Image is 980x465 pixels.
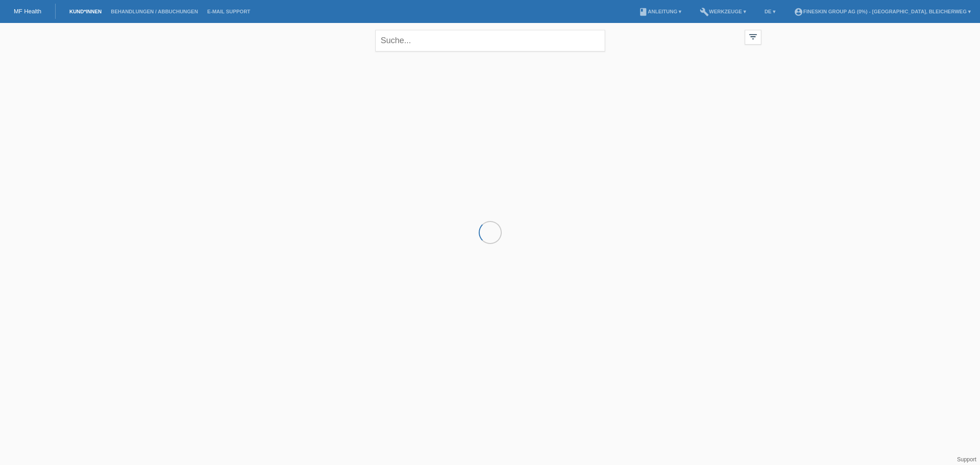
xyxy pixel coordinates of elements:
[106,9,203,14] a: Behandlungen / Abbuchungen
[957,456,976,463] a: Support
[794,7,803,17] i: account_circle
[203,9,255,14] a: E-Mail Support
[748,32,758,42] i: filter_list
[375,30,605,51] input: Suche...
[639,7,648,17] i: book
[65,9,106,14] a: Kund*innen
[634,9,686,14] a: bookAnleitung ▾
[789,9,975,14] a: account_circleFineSkin Group AG (0%) - [GEOGRAPHIC_DATA], Bleicherweg ▾
[14,8,41,15] a: MF Health
[695,9,751,14] a: buildWerkzeuge ▾
[700,7,709,17] i: build
[760,9,780,14] a: DE ▾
